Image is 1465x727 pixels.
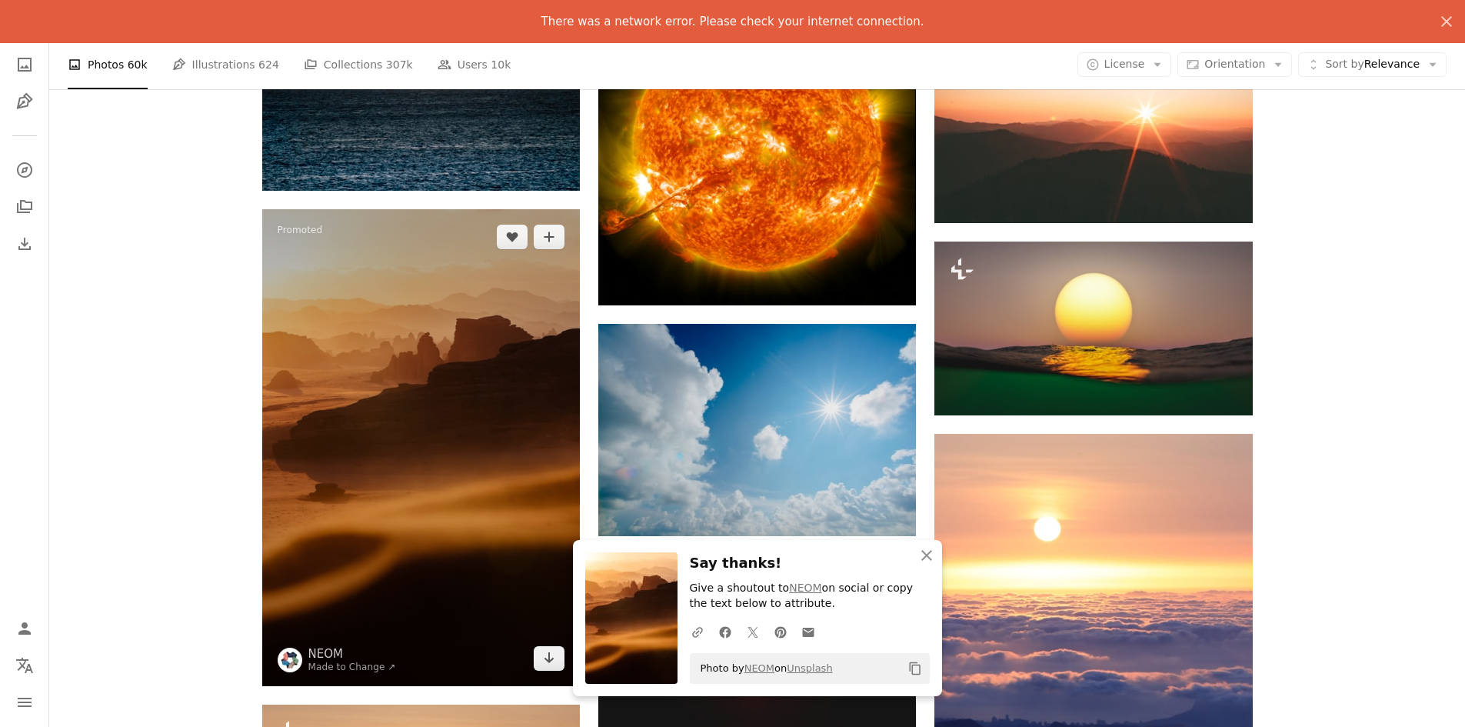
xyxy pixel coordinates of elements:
button: Add to Collection [534,225,564,249]
a: Collections 307k [304,40,413,89]
span: Photo by on [693,656,833,681]
a: NEOM [744,662,774,674]
span: License [1104,58,1145,70]
button: Like [497,225,528,249]
a: Photos [9,49,40,80]
button: Language [9,650,40,681]
a: The sun with a corona mass ejection [598,139,916,153]
button: Orientation [1177,52,1292,77]
a: Download History [9,228,40,259]
a: Unsplash [787,662,832,674]
span: Sort by [1325,58,1363,70]
a: Sunset or sunrise moment over the ocean with sun touching the horizon line on the water - romanti... [262,78,580,92]
img: sunset over the surface of the sea with views of the seabed and the sun reflected on the water. 3... [934,242,1252,415]
a: silhoutte of mountains during sunset [934,110,1252,124]
a: Illustrations [9,86,40,117]
a: Share on Twitter [739,616,767,647]
a: orange skies under sun [934,665,1252,679]
img: white and blue cloudy sky [598,324,916,536]
p: There was a network error. Please check your internet connection. [541,12,924,31]
a: sunset over the surface of the sea with views of the seabed and the sun reflected on the water. 3... [934,321,1252,335]
img: the sun is setting over a desert landscape [262,209,580,686]
span: Orientation [1204,58,1265,70]
span: Relevance [1325,57,1420,72]
span: 624 [258,56,279,73]
button: License [1077,52,1172,77]
a: Collections [9,192,40,222]
a: Explore [9,155,40,185]
img: silhoutte of mountains during sunset [934,12,1252,223]
a: Share over email [794,616,822,647]
span: 307k [386,56,413,73]
span: 10k [491,56,511,73]
a: Promoted [278,225,323,237]
a: Download [534,646,564,671]
button: Sort byRelevance [1298,52,1447,77]
h3: Say thanks! [690,552,930,575]
a: NEOM [308,646,396,662]
img: Go to NEOM's profile [278,648,302,672]
a: Share on Pinterest [767,616,794,647]
a: Share on Facebook [711,616,739,647]
a: Made to Change ↗ [308,662,396,672]
a: white and blue cloudy sky [598,423,916,437]
a: Illustrations 624 [172,40,279,89]
a: Log in / Sign up [9,613,40,644]
p: Give a shoutout to on social or copy the text below to attribute. [690,581,930,612]
a: the sun is setting over a desert landscape [262,440,580,454]
a: NEOM [789,582,821,594]
button: Menu [9,687,40,718]
a: Users 10k [438,40,511,89]
button: Copy to clipboard [902,655,928,682]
